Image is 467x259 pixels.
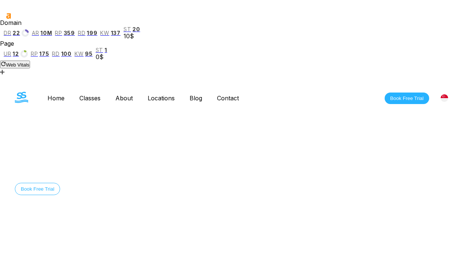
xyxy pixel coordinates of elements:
span: kw [100,30,109,36]
span: 1 [105,47,107,53]
a: dr22 [4,29,29,37]
div: Welcome to The Swim Starter [15,117,406,123]
span: dr [4,30,11,36]
span: 20 [132,26,140,32]
a: rp175 [31,51,49,57]
span: 95 [85,51,92,57]
span: rd [78,30,85,36]
span: ur [4,51,11,57]
a: rp359 [55,30,75,36]
span: 175 [39,51,49,57]
a: ur12 [4,50,28,58]
a: Blog [182,94,210,102]
div: Swimming Lessons in [GEOGRAPHIC_DATA] [15,135,406,153]
a: About [108,94,140,102]
a: ar10M [32,30,52,36]
span: 359 [64,30,75,36]
span: 10M [40,30,52,36]
span: kw [75,51,83,57]
span: rp [55,30,62,36]
img: The Swim Starter Logo [15,92,28,103]
a: rd199 [78,30,98,36]
img: Singapore [441,94,448,102]
span: 100 [61,51,72,57]
div: [GEOGRAPHIC_DATA] [437,90,452,106]
a: Locations [140,94,182,102]
span: ar [32,30,39,36]
a: kw95 [75,51,93,57]
div: Equip your child with essential swimming skills for lifelong safety and confidence in water. [15,165,406,171]
span: rd [52,51,59,57]
a: Home [40,94,72,102]
a: kw137 [100,30,121,36]
a: st20 [124,26,140,32]
button: Book Free Trial [385,93,429,104]
span: 199 [87,30,97,36]
a: Classes [72,94,108,102]
span: rp [31,51,38,57]
span: st [96,47,103,53]
span: 22 [13,30,20,36]
div: 10$ [124,32,140,40]
span: 12 [13,51,19,57]
a: Contact [210,94,246,102]
a: st1 [96,47,107,53]
span: Web Vitals [6,62,29,68]
span: st [124,26,131,32]
div: 0$ [96,53,107,61]
button: Discover Our Story [68,183,121,195]
button: Book Free Trial [15,183,60,195]
a: rd100 [52,51,72,57]
span: 137 [111,30,121,36]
